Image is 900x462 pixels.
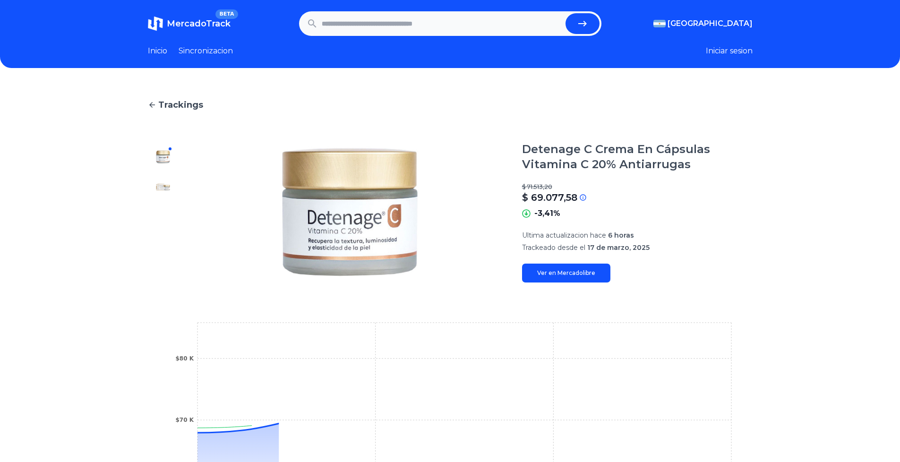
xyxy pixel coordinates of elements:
span: BETA [215,9,238,19]
h1: Detenage C Crema En Cápsulas Vitamina C 20% Antiarrugas [522,142,753,172]
p: $ 71.513,20 [522,183,753,191]
a: Sincronizacion [179,45,233,57]
img: Argentina [653,20,666,27]
p: $ 69.077,58 [522,191,577,204]
img: MercadoTrack [148,16,163,31]
img: Detenage C Crema En Cápsulas Vitamina C 20% Antiarrugas [155,180,171,195]
img: Detenage C Crema En Cápsulas Vitamina C 20% Antiarrugas [155,149,171,164]
p: -3,41% [534,208,560,219]
span: Trackeado desde el [522,243,585,252]
img: Detenage C Crema En Cápsulas Vitamina C 20% Antiarrugas [197,142,503,282]
tspan: $70 K [175,417,194,423]
span: Ultima actualizacion hace [522,231,606,240]
a: MercadoTrackBETA [148,16,231,31]
button: Iniciar sesion [706,45,753,57]
tspan: $80 K [175,355,194,362]
span: MercadoTrack [167,18,231,29]
a: Ver en Mercadolibre [522,264,610,282]
span: 6 horas [608,231,634,240]
span: 17 de marzo, 2025 [587,243,650,252]
span: Trackings [158,98,203,111]
button: [GEOGRAPHIC_DATA] [653,18,753,29]
a: Trackings [148,98,753,111]
span: [GEOGRAPHIC_DATA] [668,18,753,29]
a: Inicio [148,45,167,57]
